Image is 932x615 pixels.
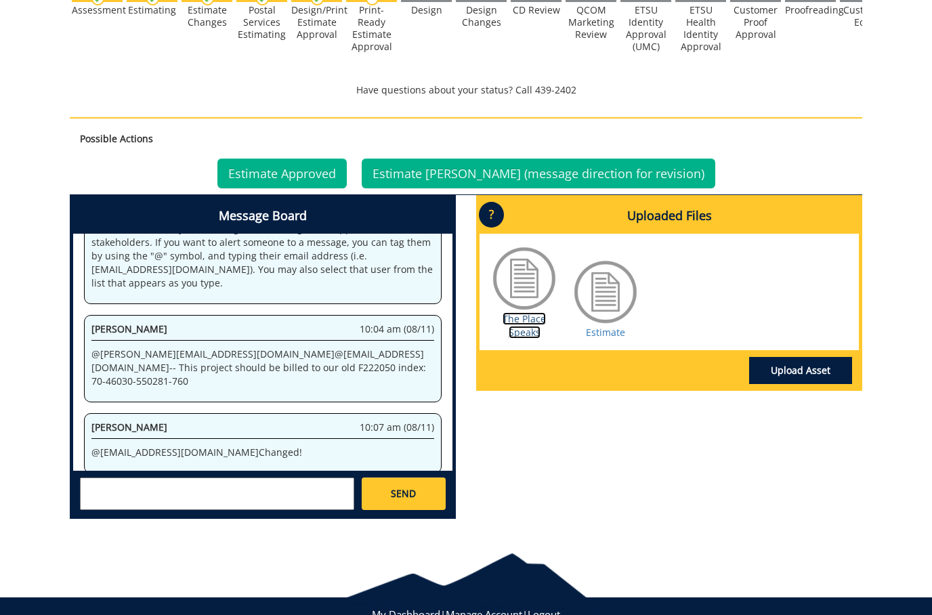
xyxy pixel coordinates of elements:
[360,421,434,434] span: 10:07 am (08/11)
[91,347,434,388] p: @ [PERSON_NAME][EMAIL_ADDRESS][DOMAIN_NAME] @ [EMAIL_ADDRESS][DOMAIN_NAME] -- This project should...
[362,478,446,510] a: SEND
[840,4,891,28] div: Customer Edits
[80,478,354,510] textarea: messageToSend
[730,4,781,41] div: Customer Proof Approval
[391,487,416,501] span: SEND
[70,83,862,97] p: Have questions about your status? Call 439-2402
[72,4,123,16] div: Assessment
[346,4,397,53] div: Print-Ready Estimate Approval
[566,4,616,41] div: QCOM Marketing Review
[586,326,625,339] a: Estimate
[785,4,836,16] div: Proofreading
[362,158,715,188] a: Estimate [PERSON_NAME] (message direction for revision)
[80,132,153,145] strong: Possible Actions
[511,4,562,16] div: CD Review
[182,4,232,28] div: Estimate Changes
[236,4,287,41] div: Postal Services Estimating
[91,222,434,290] p: Welcome to the Project Messenger. All messages will appear to all stakeholders. If you want to al...
[127,4,177,16] div: Estimating
[479,202,504,228] p: ?
[749,357,852,384] a: Upload Asset
[401,4,452,16] div: Design
[291,4,342,41] div: Design/Print Estimate Approval
[675,4,726,53] div: ETSU Health Identity Approval
[217,158,347,188] a: Estimate Approved
[456,4,507,28] div: Design Changes
[503,312,546,339] a: The Place Speaks
[360,322,434,336] span: 10:04 am (08/11)
[91,322,167,335] span: [PERSON_NAME]
[73,198,452,234] h4: Message Board
[480,198,859,234] h4: Uploaded Files
[91,421,167,433] span: [PERSON_NAME]
[620,4,671,53] div: ETSU Identity Approval (UMC)
[91,446,434,459] p: @ [EMAIL_ADDRESS][DOMAIN_NAME] Changed!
